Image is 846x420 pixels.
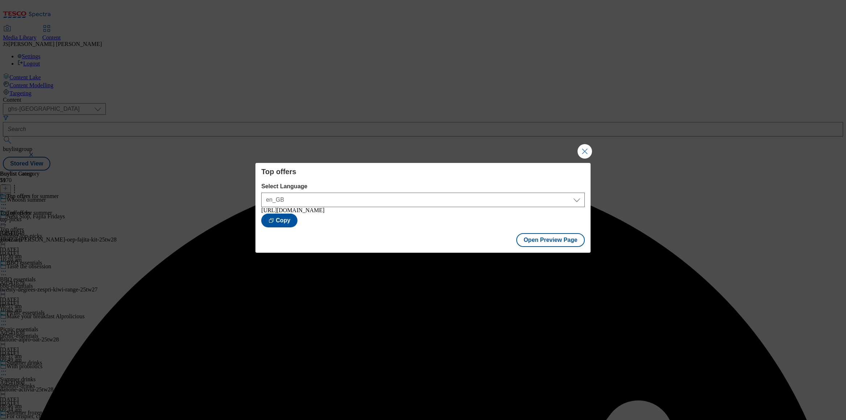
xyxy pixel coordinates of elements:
[516,233,585,247] button: Open Preview Page
[578,144,592,159] button: Close Modal
[261,167,584,176] h4: Top offers
[261,183,584,190] label: Select Language
[255,163,590,253] div: Modal
[261,214,297,227] button: Copy
[261,207,584,214] div: [URL][DOMAIN_NAME]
